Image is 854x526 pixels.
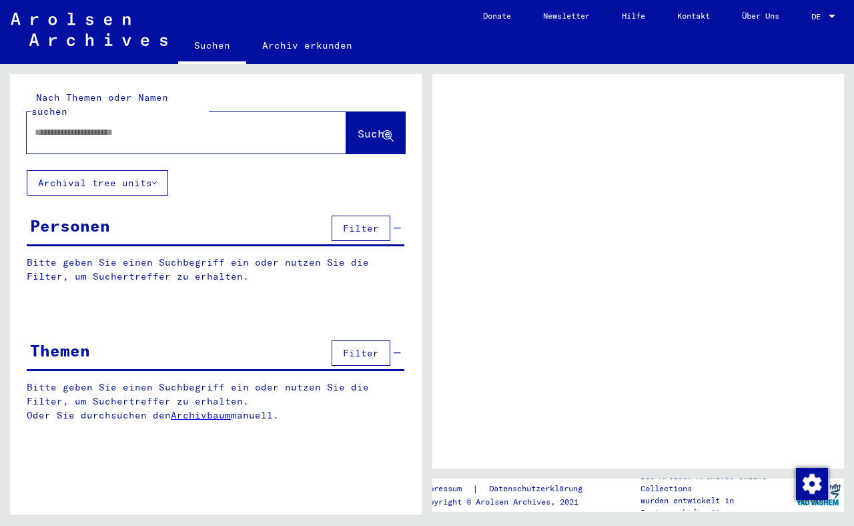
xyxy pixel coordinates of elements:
button: Archival tree units [27,170,168,196]
a: Datenschutzerklärung [478,482,598,496]
span: Suche [358,127,391,140]
div: Themen [30,338,90,362]
img: Zustimmung ändern [796,468,828,500]
a: Archivbaum [171,409,231,421]
span: Filter [343,222,379,234]
span: Filter [343,347,379,359]
p: Bitte geben Sie einen Suchbegriff ein oder nutzen Sie die Filter, um Suchertreffer zu erhalten. O... [27,380,405,423]
a: Impressum [420,482,472,496]
button: Suche [346,112,405,154]
p: Copyright © Arolsen Archives, 2021 [420,496,598,508]
div: | [420,482,598,496]
p: wurden entwickelt in Partnerschaft mit [640,495,793,519]
button: Filter [332,216,390,241]
a: Archiv erkunden [246,29,368,61]
a: Suchen [178,29,246,64]
p: Bitte geben Sie einen Suchbegriff ein oder nutzen Sie die Filter, um Suchertreffer zu erhalten. [27,256,404,284]
button: Filter [332,340,390,366]
p: Die Arolsen Archives Online-Collections [640,471,793,495]
img: Arolsen_neg.svg [11,13,167,46]
div: Zustimmung ändern [795,467,827,499]
img: yv_logo.png [793,478,843,511]
mat-label: Nach Themen oder Namen suchen [31,91,168,117]
div: Personen [30,214,110,238]
span: DE [811,12,826,21]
